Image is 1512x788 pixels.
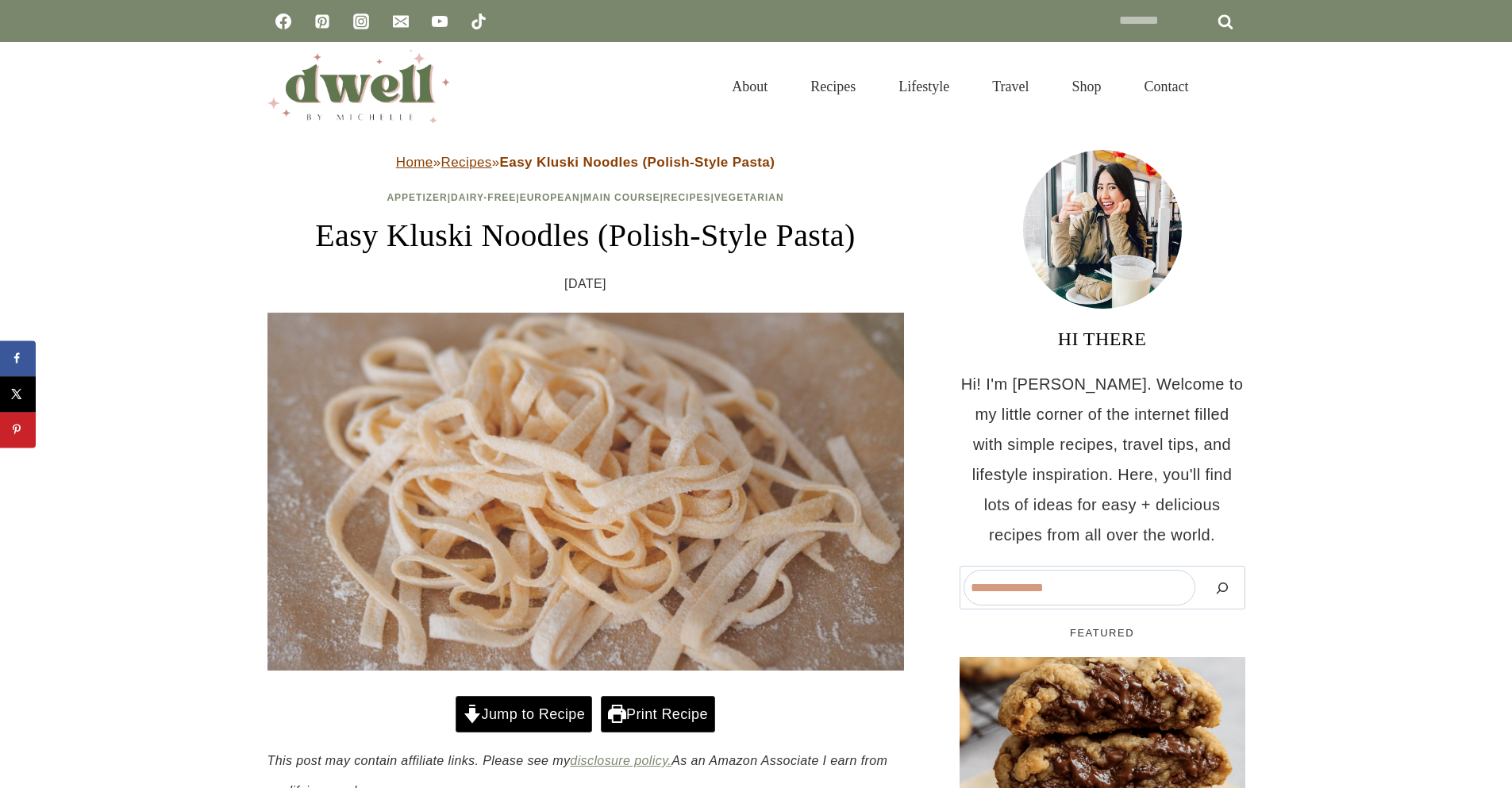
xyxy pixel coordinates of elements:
a: TikTok [463,6,494,37]
a: YouTube [424,6,456,37]
a: Recipes [789,59,877,114]
img: Kluski noodles ready to boil [267,313,904,671]
a: Email [385,6,417,37]
a: Vegetarian [714,192,784,203]
a: disclosure policy. [570,754,671,767]
a: Contact [1123,59,1210,114]
a: Jump to Recipe [456,696,592,732]
a: Pinterest [306,6,338,37]
p: Hi! I'm [PERSON_NAME]. Welcome to my little corner of the internet filled with simple recipes, tr... [960,369,1245,550]
a: Print Recipe [601,696,715,732]
a: Dairy-Free [451,192,516,203]
a: Lifestyle [877,59,971,114]
h3: HI THERE [960,325,1245,353]
a: Recipes [664,192,711,203]
span: » » [396,155,775,170]
a: Appetizer [387,192,447,203]
a: Main Course [583,192,660,203]
button: View Search Form [1218,73,1245,100]
a: Shop [1050,59,1122,114]
h5: FEATURED [960,625,1245,641]
strong: Easy Kluski Noodles (Polish-Style Pasta) [500,155,775,170]
a: Travel [971,59,1050,114]
a: European [520,192,580,203]
nav: Primary Navigation [710,59,1210,114]
a: Recipes [441,155,492,170]
span: | | | | | [387,192,783,203]
h1: Easy Kluski Noodles (Polish-Style Pasta) [267,212,904,259]
a: Home [396,155,433,170]
img: DWELL by michelle [267,50,450,123]
a: Facebook [267,6,299,37]
a: About [710,59,789,114]
time: [DATE] [564,272,606,296]
button: Search [1203,570,1241,605]
a: Instagram [345,6,377,37]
